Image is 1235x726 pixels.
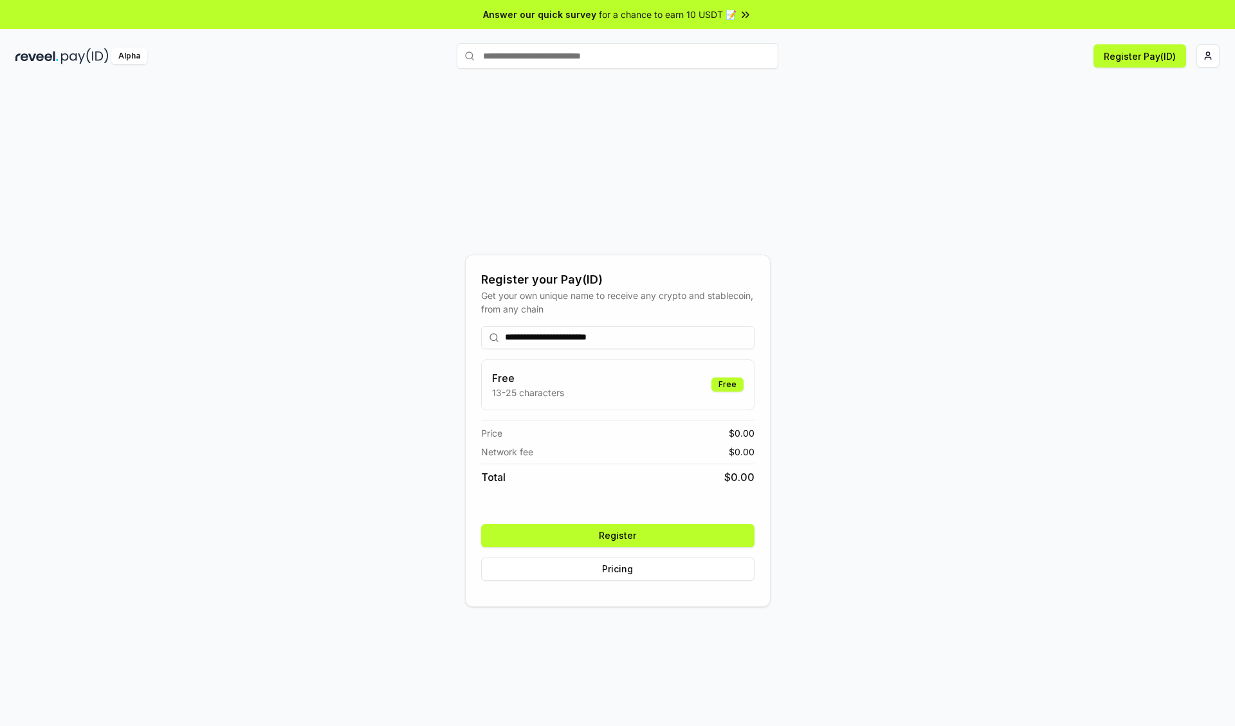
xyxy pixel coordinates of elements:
[481,271,755,289] div: Register your Pay(ID)
[481,426,502,440] span: Price
[492,370,564,386] h3: Free
[481,524,755,547] button: Register
[711,377,744,392] div: Free
[599,8,736,21] span: for a chance to earn 10 USDT 📝
[481,289,755,316] div: Get your own unique name to receive any crypto and stablecoin, from any chain
[1093,44,1186,68] button: Register Pay(ID)
[729,445,755,458] span: $ 0.00
[481,469,506,485] span: Total
[729,426,755,440] span: $ 0.00
[724,469,755,485] span: $ 0.00
[111,48,147,64] div: Alpha
[61,48,109,64] img: pay_id
[492,386,564,399] p: 13-25 characters
[481,558,755,581] button: Pricing
[483,8,596,21] span: Answer our quick survey
[15,48,59,64] img: reveel_dark
[481,445,533,458] span: Network fee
